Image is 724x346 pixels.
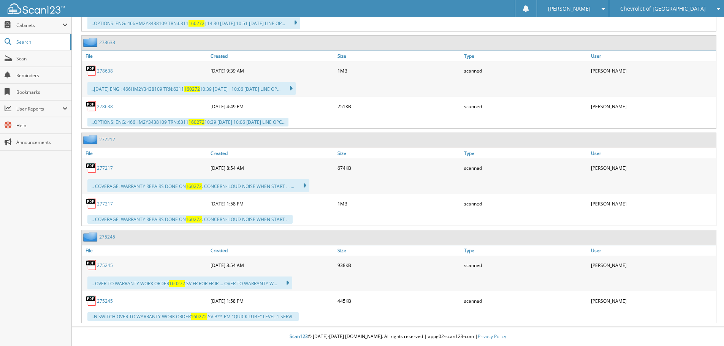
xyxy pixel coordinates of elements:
div: scanned [462,293,589,308]
img: PDF.png [86,65,97,76]
span: Announcements [16,139,68,145]
div: [DATE] 4:49 PM [209,99,336,114]
a: Created [209,51,336,61]
span: Reminders [16,72,68,79]
div: ...[DATE] ENG : 466HM2Y3438109 TRN:6311 10:39 [DATE] |10:06 [DATE] LINE OP... [87,82,296,95]
div: ...N SWITCH OVER TO WARRANTY WORK ORDER .SV B** PM "QUICK LUBE" LEVEL 1 SERVI... [87,312,299,321]
img: folder2.png [83,135,99,144]
a: Privacy Policy [478,333,506,340]
img: PDF.png [86,162,97,174]
span: 160272 [189,20,204,27]
div: scanned [462,99,589,114]
span: 160272 [186,183,202,190]
div: ...OPTIONS: ENG: 466HM2Y3438109 TRN:6311 10:39 [DATE] 10:06 [DATE] LINE OPC... [87,118,288,126]
div: 251KB [336,99,463,114]
div: [DATE] 1:58 PM [209,293,336,308]
span: 160272 [186,216,202,223]
div: [DATE] 9:39 AM [209,63,336,78]
div: [DATE] 8:54 AM [209,160,336,175]
img: folder2.png [83,232,99,242]
a: 275245 [97,298,113,304]
span: 160272 [169,280,185,287]
div: 1MB [336,196,463,211]
div: ...OPTIONS: ENG: 466HM2Y3438109 TRN:6311 |14:30 [DATE] 10:51 [DATE] LINE OP... [87,16,300,29]
span: Chevrolet of [GEOGRAPHIC_DATA] [620,6,706,11]
a: File [82,148,209,158]
span: Search [16,39,67,45]
span: Scan123 [290,333,308,340]
div: ... COVERAGE. WARRANTY REPAIRS DONE ON . CONCERN- LOUD NOISE WHEN START ... ... [87,179,309,192]
span: Help [16,122,68,129]
span: 160272 [191,313,207,320]
a: 275245 [97,262,113,269]
span: Cabinets [16,22,62,28]
a: User [589,245,716,256]
a: User [589,148,716,158]
a: 277217 [97,201,113,207]
a: User [589,51,716,61]
img: folder2.png [83,38,99,47]
img: PDF.png [86,198,97,209]
div: [PERSON_NAME] [589,99,716,114]
span: [PERSON_NAME] [548,6,591,11]
a: Type [462,148,589,158]
a: Size [336,245,463,256]
div: scanned [462,258,589,273]
a: 278638 [99,39,115,46]
div: ... COVERAGE. WARRANTY REPAIRS DONE ON . CONCERN- LOUD NOISE WHEN START ... [87,215,293,224]
a: 278638 [97,68,113,74]
div: scanned [462,160,589,175]
div: [DATE] 1:58 PM [209,196,336,211]
a: Created [209,245,336,256]
img: scan123-logo-white.svg [8,3,65,14]
a: File [82,245,209,256]
div: [PERSON_NAME] [589,196,716,211]
a: Type [462,51,589,61]
span: 160272 [184,86,200,92]
a: Size [336,51,463,61]
div: [PERSON_NAME] [589,293,716,308]
span: 160272 [189,119,204,125]
span: User Reports [16,106,62,112]
img: PDF.png [86,295,97,307]
div: © [DATE]-[DATE] [DOMAIN_NAME]. All rights reserved | appg02-scan123-com | [72,327,724,346]
div: [PERSON_NAME] [589,258,716,273]
a: Created [209,148,336,158]
img: PDF.png [86,101,97,112]
img: PDF.png [86,259,97,271]
div: [PERSON_NAME] [589,160,716,175]
iframe: Chat Widget [686,310,724,346]
div: scanned [462,196,589,211]
a: Size [336,148,463,158]
div: ... OVER TO WARRANTY WORK ORDER .SV FR ROR FR IR ... OVER TO WARRANTY W... [87,276,292,289]
a: File [82,51,209,61]
div: 1MB [336,63,463,78]
div: 445KB [336,293,463,308]
div: scanned [462,63,589,78]
div: 938KB [336,258,463,273]
a: 277217 [99,136,115,143]
div: [DATE] 8:54 AM [209,258,336,273]
span: Scan [16,55,68,62]
span: Bookmarks [16,89,68,95]
a: 278638 [97,103,113,110]
a: 277217 [97,165,113,171]
div: [PERSON_NAME] [589,63,716,78]
div: 674KB [336,160,463,175]
a: 275245 [99,234,115,240]
a: Type [462,245,589,256]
